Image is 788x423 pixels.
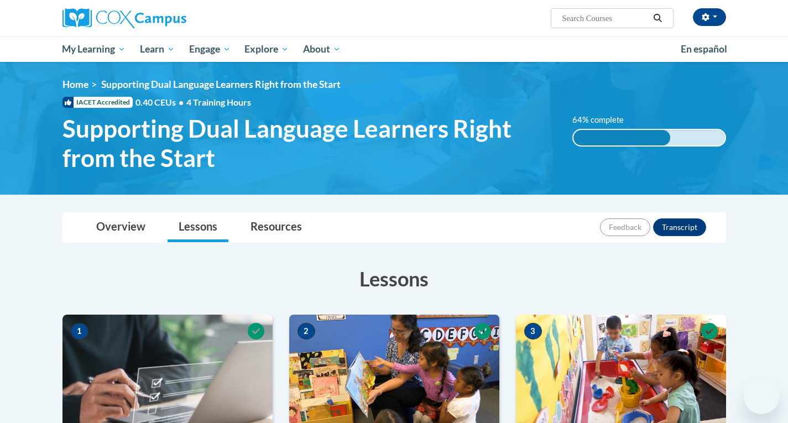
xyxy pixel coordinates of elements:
[693,8,726,26] button: Account Settings
[140,43,175,56] span: Learn
[653,218,706,236] button: Transcript
[524,323,542,340] span: 3
[744,379,779,414] iframe: Button to launch messaging window
[62,79,88,90] a: Home
[135,96,186,108] span: 0.40 CEUs
[46,36,743,62] div: Main menu
[101,79,341,90] span: Supporting Dual Language Learners Right from the Start
[133,36,182,62] a: Learn
[62,265,726,293] h3: Lessons
[71,323,88,340] span: 1
[85,213,156,242] a: Overview
[179,97,184,107] span: •
[189,43,231,56] span: Engage
[681,43,727,55] span: En español
[561,12,649,25] input: Search Courses
[62,97,133,108] span: IACET Accredited
[186,97,251,107] span: 4 Training Hours
[182,36,238,62] a: Engage
[674,38,734,61] a: En español
[168,213,228,242] a: Lessons
[572,114,636,126] label: 64% complete
[600,218,650,236] button: Feedback
[296,36,348,62] a: About
[55,36,133,62] a: My Learning
[62,8,273,28] a: Cox Campus
[649,12,666,25] button: Search
[62,8,186,28] img: Cox Campus
[237,36,296,62] a: Explore
[244,43,289,56] span: Explore
[239,213,313,242] a: Resources
[303,43,341,56] span: About
[62,114,556,173] span: Supporting Dual Language Learners Right from the Start
[298,323,315,340] span: 2
[62,43,126,56] span: My Learning
[573,130,670,145] div: 64% complete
